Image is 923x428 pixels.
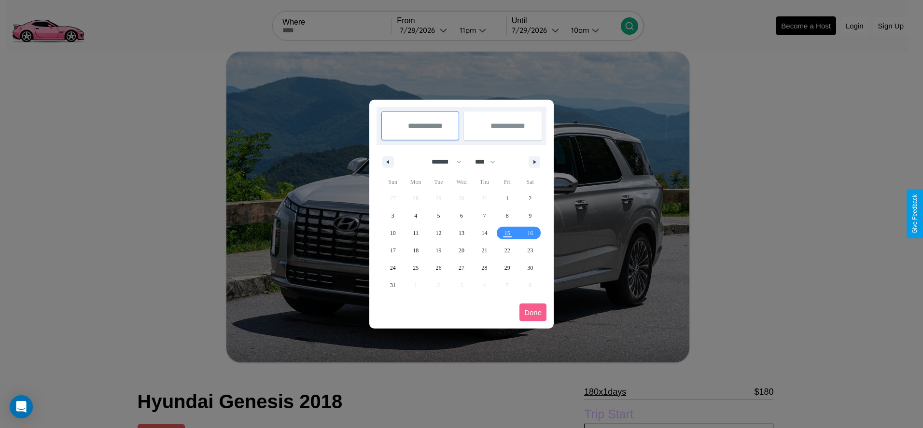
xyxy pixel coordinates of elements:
[436,242,442,259] span: 19
[436,259,442,276] span: 26
[519,190,542,207] button: 2
[527,224,533,242] span: 16
[506,207,509,224] span: 8
[481,224,487,242] span: 14
[473,207,496,224] button: 7
[450,259,473,276] button: 27
[427,242,450,259] button: 19
[496,207,518,224] button: 8
[911,194,918,234] div: Give Feedback
[381,259,404,276] button: 24
[496,242,518,259] button: 22
[473,242,496,259] button: 21
[459,259,464,276] span: 27
[527,242,533,259] span: 23
[496,224,518,242] button: 15
[413,224,419,242] span: 11
[459,224,464,242] span: 13
[496,174,518,190] span: Fri
[392,207,394,224] span: 3
[427,207,450,224] button: 5
[427,224,450,242] button: 12
[519,207,542,224] button: 9
[529,207,531,224] span: 9
[473,259,496,276] button: 28
[390,276,396,294] span: 31
[404,174,427,190] span: Mon
[414,207,417,224] span: 4
[473,224,496,242] button: 14
[427,174,450,190] span: Tue
[473,174,496,190] span: Thu
[504,242,510,259] span: 22
[506,190,509,207] span: 1
[404,207,427,224] button: 4
[404,259,427,276] button: 25
[460,207,463,224] span: 6
[519,224,542,242] button: 16
[381,207,404,224] button: 3
[504,259,510,276] span: 29
[459,242,464,259] span: 20
[404,224,427,242] button: 11
[481,242,487,259] span: 21
[496,259,518,276] button: 29
[519,304,546,321] button: Done
[437,207,440,224] span: 5
[381,276,404,294] button: 31
[450,207,473,224] button: 6
[450,174,473,190] span: Wed
[427,259,450,276] button: 26
[381,242,404,259] button: 17
[390,224,396,242] span: 10
[436,224,442,242] span: 12
[527,259,533,276] span: 30
[390,259,396,276] span: 24
[519,259,542,276] button: 30
[504,224,510,242] span: 15
[381,224,404,242] button: 10
[404,242,427,259] button: 18
[481,259,487,276] span: 28
[10,395,33,418] div: Open Intercom Messenger
[413,242,419,259] span: 18
[450,242,473,259] button: 20
[519,174,542,190] span: Sat
[529,190,531,207] span: 2
[413,259,419,276] span: 25
[450,224,473,242] button: 13
[519,242,542,259] button: 23
[483,207,486,224] span: 7
[496,190,518,207] button: 1
[390,242,396,259] span: 17
[381,174,404,190] span: Sun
